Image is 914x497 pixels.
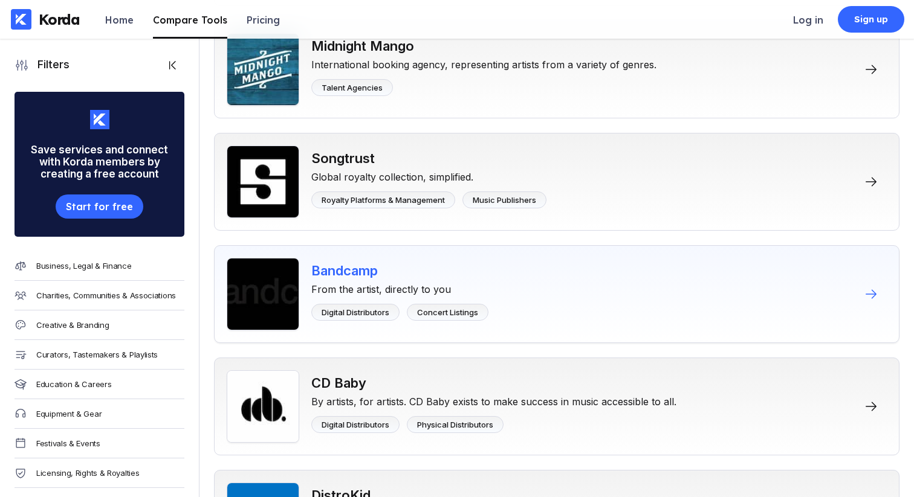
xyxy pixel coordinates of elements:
[227,146,299,218] img: Songtrust
[36,409,102,418] div: Equipment & Gear
[15,310,184,340] a: Creative & Branding
[322,195,445,205] div: Royalty Platforms & Management
[417,307,478,317] div: Concert Listings
[36,438,100,448] div: Festivals & Events
[214,245,899,343] a: BandcampBandcampFrom the artist, directly to youDigital DistributorsConcert Listings
[322,420,389,429] div: Digital Distributors
[214,358,899,455] a: CD BabyCD BabyBy artists, for artists. CD Baby exists to make success in music accessible to all....
[66,200,132,213] div: Start for free
[15,129,184,194] div: Save services and connect with Korda members by creating a free account
[153,14,227,26] div: Compare Tools
[838,6,904,33] a: Sign up
[311,150,546,166] div: Songtrust
[417,420,493,429] div: Physical Distributors
[15,370,184,399] a: Education & Careers
[854,13,889,25] div: Sign up
[322,83,383,92] div: Talent Agencies
[311,263,488,278] div: Bandcamp
[247,14,280,26] div: Pricing
[227,33,299,106] img: Midnight Mango
[311,166,546,183] div: Global royalty collection, simplified.
[15,429,184,458] a: Festivals & Events
[105,14,134,26] div: Home
[227,370,299,443] img: CD Baby
[227,258,299,330] img: Bandcamp
[36,261,132,271] div: Business, Legal & Finance
[311,375,676,391] div: CD Baby
[15,340,184,370] a: Curators, Tastemakers & Playlists
[56,194,143,219] button: Start for free
[793,14,823,26] div: Log in
[15,281,184,310] a: Charities, Communities & Associations
[36,320,109,330] div: Creative & Branding
[473,195,536,205] div: Music Publishers
[15,251,184,281] a: Business, Legal & Finance
[29,58,70,72] div: Filters
[36,350,158,359] div: Curators, Tastemakers & Playlists
[214,133,899,231] a: SongtrustSongtrustGlobal royalty collection, simplified.Royalty Platforms & ManagementMusic Publi...
[36,468,139,478] div: Licensing, Rights & Royalties
[311,391,676,408] div: By artists, for artists. CD Baby exists to make success in music accessible to all.
[36,290,176,300] div: Charities, Communities & Associations
[15,399,184,429] a: Equipment & Gear
[15,458,184,488] a: Licensing, Rights & Royalties
[311,278,488,295] div: From the artist, directly to you
[322,307,389,317] div: Digital Distributors
[36,379,111,389] div: Education & Careers
[214,21,899,118] a: Midnight MangoMidnight MangoInternational booking agency, representing artists from a variety of ...
[311,38,656,54] div: Midnight Mango
[39,10,80,28] div: Korda
[311,54,656,71] div: International booking agency, representing artists from a variety of genres.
